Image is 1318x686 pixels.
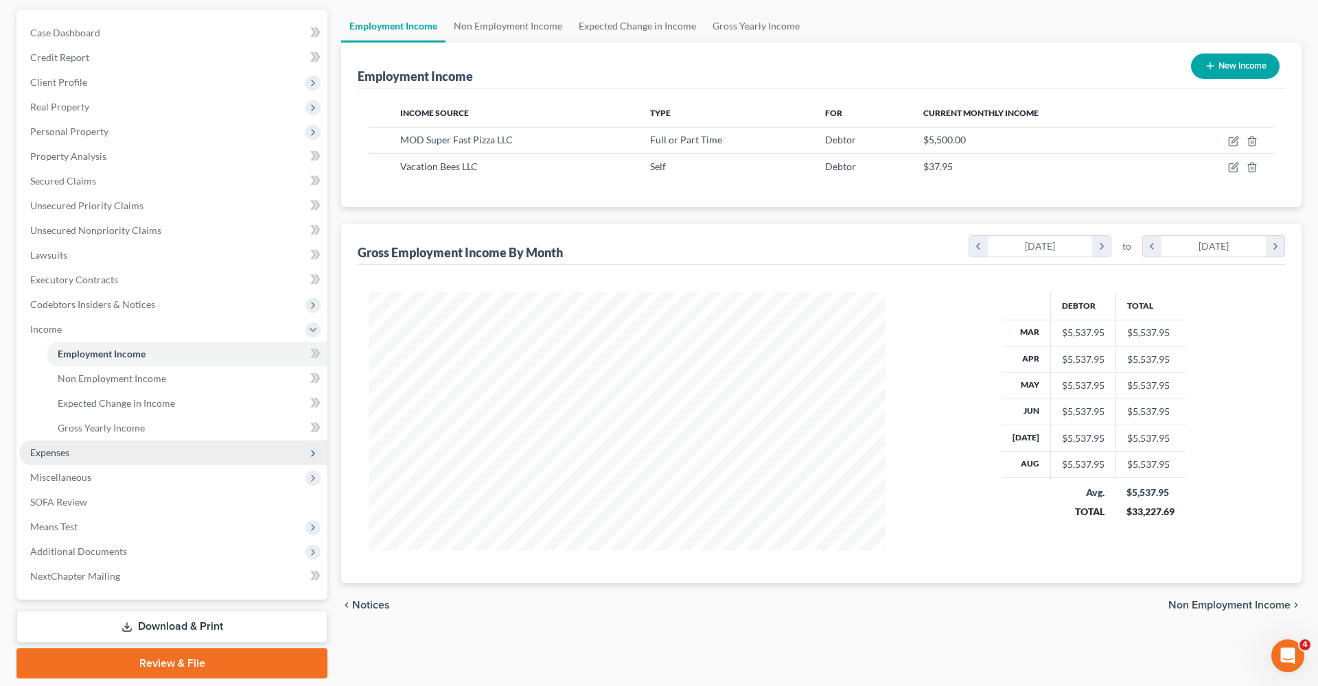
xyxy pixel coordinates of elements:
[1168,600,1302,611] button: Non Employment Income chevron_right
[1062,353,1105,366] div: $5,537.95
[58,372,166,384] span: Non Employment Income
[1122,239,1131,253] span: to
[30,274,118,285] span: Executory Contracts
[30,298,155,310] span: Codebtors Insiders & Notices
[341,600,352,611] i: chevron_left
[1002,425,1051,451] th: [DATE]
[30,175,96,187] span: Secured Claims
[1299,639,1310,650] span: 4
[30,224,161,236] span: Unsecured Nonpriority Claims
[19,268,327,292] a: Executory Contracts
[16,611,327,643] a: Download & Print
[30,150,106,162] span: Property Analysis
[400,134,513,145] span: MOD Super Fast Pizza LLC
[988,236,1093,257] div: [DATE]
[1143,236,1161,257] i: chevron_left
[1002,372,1051,399] th: May
[19,144,327,169] a: Property Analysis
[650,134,722,145] span: Full or Part Time
[1062,405,1105,418] div: $5,537.95
[1050,292,1115,320] th: Debtor
[30,76,87,88] span: Client Profile
[400,108,469,118] span: Income Source
[446,10,570,43] a: Non Employment Income
[19,243,327,268] a: Lawsuits
[358,68,473,84] div: Employment Income
[1062,379,1105,392] div: $5,537.95
[1115,372,1186,399] td: $5,537.95
[30,496,87,508] span: SOFA Review
[1126,505,1175,519] div: $33,227.69
[58,397,175,409] span: Expected Change in Income
[1002,399,1051,425] th: Jun
[1002,451,1051,477] th: Aug
[58,422,145,434] span: Gross Yearly Income
[58,348,146,359] span: Employment Income
[19,169,327,193] a: Secured Claims
[47,416,327,440] a: Gross Yearly Income
[19,564,327,589] a: NextChapter Mailing
[352,600,390,611] span: Notices
[1271,639,1304,672] iframe: Intercom live chat
[1062,326,1105,340] div: $5,537.95
[19,218,327,243] a: Unsecured Nonpriority Claims
[923,161,953,172] span: $37.95
[1002,346,1051,372] th: Apr
[1266,236,1284,257] i: chevron_right
[923,108,1039,118] span: Current Monthly Income
[400,161,478,172] span: Vacation Bees LLC
[1092,236,1111,257] i: chevron_right
[47,342,327,366] a: Employment Income
[1191,54,1280,79] button: New Income
[923,134,966,145] span: $5,500.00
[30,126,108,137] span: Personal Property
[30,249,67,261] span: Lawsuits
[570,10,704,43] a: Expected Change in Income
[47,366,327,391] a: Non Employment Income
[30,447,69,458] span: Expenses
[969,236,988,257] i: chevron_left
[358,244,563,261] div: Gross Employment Income By Month
[30,521,78,532] span: Means Test
[1115,451,1186,477] td: $5,537.95
[1126,486,1175,499] div: $5,537.95
[341,10,446,43] a: Employment Income
[30,570,120,582] span: NextChapter Mailing
[30,545,127,557] span: Additional Documents
[650,161,666,172] span: Self
[30,27,100,38] span: Case Dashboard
[30,51,89,63] span: Credit Report
[1115,346,1186,372] td: $5,537.95
[19,490,327,514] a: SOFA Review
[1115,399,1186,425] td: $5,537.95
[30,471,91,483] span: Miscellaneous
[30,323,62,335] span: Income
[1115,292,1186,320] th: Total
[341,600,390,611] button: chevron_left Notices
[1002,320,1051,346] th: Mar
[30,101,89,113] span: Real Property
[1161,236,1267,257] div: [DATE]
[19,193,327,218] a: Unsecured Priority Claims
[1291,600,1302,611] i: chevron_right
[1115,425,1186,451] td: $5,537.95
[19,45,327,70] a: Credit Report
[825,108,842,118] span: For
[1115,320,1186,346] td: $5,537.95
[650,108,671,118] span: Type
[1061,505,1105,519] div: TOTAL
[1062,458,1105,471] div: $5,537.95
[30,200,143,211] span: Unsecured Priority Claims
[1168,600,1291,611] span: Non Employment Income
[47,391,327,416] a: Expected Change in Income
[825,161,856,172] span: Debtor
[704,10,808,43] a: Gross Yearly Income
[19,21,327,45] a: Case Dashboard
[1062,431,1105,445] div: $5,537.95
[1061,486,1105,499] div: Avg.
[825,134,856,145] span: Debtor
[16,648,327,678] a: Review & File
